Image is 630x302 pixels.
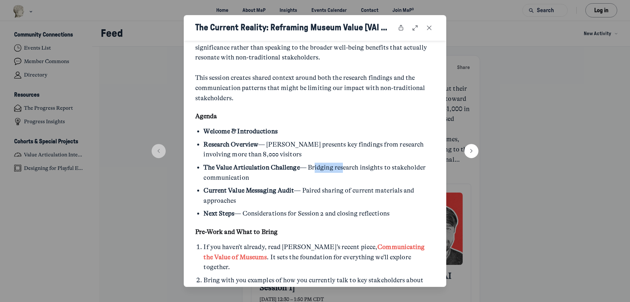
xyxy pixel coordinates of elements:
strong: Next Steps [203,210,234,217]
strong: The Value Articulation Challenge [203,164,300,171]
li: — Bridging research insights to stakeholder communication [203,163,435,183]
h4: The Current Reality: Reframing Museum Value [VAI Session 1] [195,23,390,33]
li: If you haven’t already, read [PERSON_NAME]’s recent piece, . It sets the foundation for everythin... [203,242,435,272]
strong: Current Value Messaging Audit [203,187,294,194]
h2: Pre-Work and What to Bring [195,227,435,237]
button: Close post [424,22,435,34]
li: — [PERSON_NAME] presents key findings from research involving more than 8,000 visitors [203,140,435,160]
div: This session creates shared context around both the research findings and the communication patte... [195,73,435,103]
button: Open post in full page [409,22,421,34]
strong: Research Overview [203,141,258,148]
button: Share post [395,22,407,34]
a: Communicating the Value of Museums [203,243,425,261]
strong: Welcome & Introductions [203,128,277,135]
li: — Considerations for Session 2 and closing reflections [203,209,435,219]
li: — Paired sharing of current materials and approaches [203,186,435,206]
h2: Agenda [195,111,435,122]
